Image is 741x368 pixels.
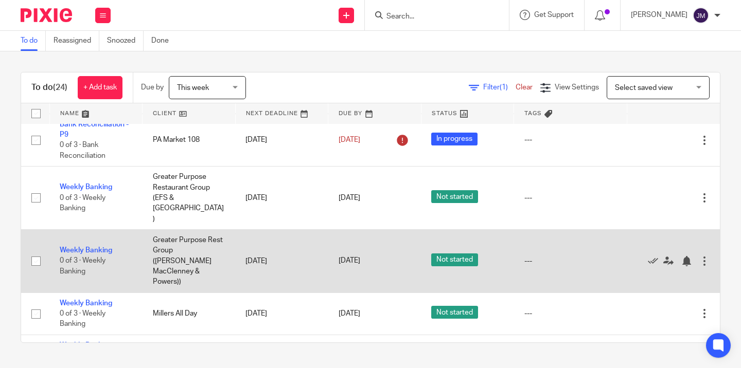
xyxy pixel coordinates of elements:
td: Greater Purpose Rest Group ([PERSON_NAME] MacClenney & Powers)) [143,229,236,292]
span: In progress [431,133,478,145]
img: svg%3E [693,7,709,24]
a: Reassigned [54,31,99,51]
a: Mark as done [648,256,663,266]
a: Done [151,31,177,51]
div: --- [524,135,617,145]
span: (1) [500,84,508,91]
span: Select saved view [615,84,673,91]
td: Millers All Day [143,292,236,335]
p: Due by [141,82,164,93]
td: Greater Purpose Restaurant Group (EFS & [GEOGRAPHIC_DATA]) [143,167,236,230]
td: [DATE] [235,114,328,167]
td: [DATE] [235,292,328,335]
span: (24) [53,83,67,91]
a: Weekly Banking [60,247,112,254]
span: [DATE] [339,194,360,201]
a: Weekly Banking [60,342,112,349]
input: Search [385,12,478,22]
span: Filter [483,84,516,91]
td: [DATE] [235,229,328,292]
div: --- [524,308,617,319]
a: + Add task [78,76,122,99]
td: [DATE] [235,167,328,230]
a: Weekly Banking [60,183,112,191]
span: 0 of 3 · Bank Reconciliation [60,142,105,160]
span: [DATE] [339,257,360,265]
p: [PERSON_NAME] [631,10,687,20]
div: --- [524,256,617,266]
span: [DATE] [339,310,360,317]
span: 0 of 3 · Weekly Banking [60,194,105,212]
span: Not started [431,306,478,319]
td: PA Market 108 [143,114,236,167]
span: This week [177,84,209,91]
span: Get Support [534,11,574,19]
span: View Settings [555,84,599,91]
a: Bank Reconciliation - P9 [60,121,129,138]
a: Weekly Banking [60,300,112,307]
span: [DATE] [339,136,360,143]
a: Clear [516,84,533,91]
span: 0 of 3 · Weekly Banking [60,257,105,275]
div: --- [524,193,617,203]
a: Snoozed [107,31,144,51]
span: Tags [524,111,542,116]
span: Not started [431,253,478,266]
span: Not started [431,190,478,203]
a: To do [21,31,46,51]
span: 0 of 3 · Weekly Banking [60,310,105,328]
h1: To do [31,82,67,93]
img: Pixie [21,8,72,22]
